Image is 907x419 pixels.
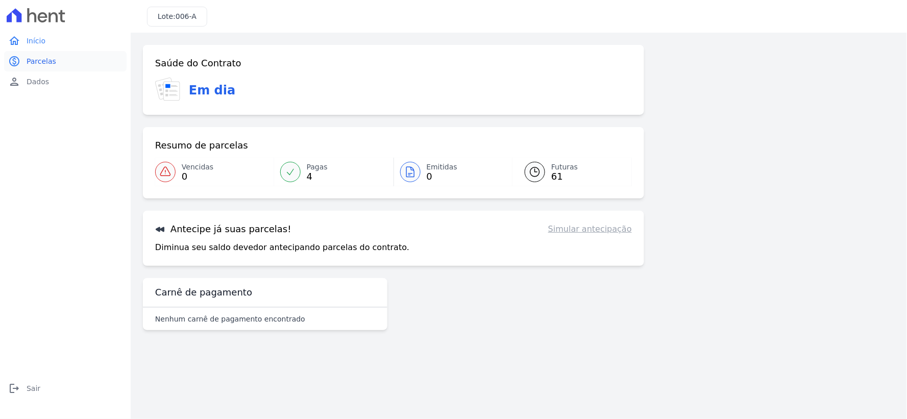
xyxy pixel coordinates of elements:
span: Vencidas [182,162,213,172]
i: home [8,35,20,47]
span: Parcelas [27,56,56,66]
a: Futuras 61 [512,158,632,186]
span: Emitidas [427,162,458,172]
span: 006-A [176,12,197,20]
a: Simular antecipação [548,223,632,235]
h3: Carnê de pagamento [155,286,252,299]
h3: Saúde do Contrato [155,57,241,69]
span: 0 [427,172,458,181]
span: 61 [551,172,578,181]
h3: Antecipe já suas parcelas! [155,223,291,235]
h3: Em dia [189,81,235,100]
a: logoutSair [4,378,127,399]
i: paid [8,55,20,67]
p: Diminua seu saldo devedor antecipando parcelas do contrato. [155,241,409,254]
a: personDados [4,71,127,92]
span: Início [27,36,45,46]
h3: Lote: [158,11,197,22]
span: 0 [182,172,213,181]
span: Pagas [307,162,328,172]
a: paidParcelas [4,51,127,71]
i: logout [8,382,20,395]
a: Vencidas 0 [155,158,274,186]
span: Dados [27,77,49,87]
a: homeInício [4,31,127,51]
a: Emitidas 0 [394,158,513,186]
span: Sair [27,383,40,393]
span: Futuras [551,162,578,172]
span: 4 [307,172,328,181]
a: Pagas 4 [274,158,394,186]
i: person [8,76,20,88]
h3: Resumo de parcelas [155,139,248,152]
p: Nenhum carnê de pagamento encontrado [155,314,305,324]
